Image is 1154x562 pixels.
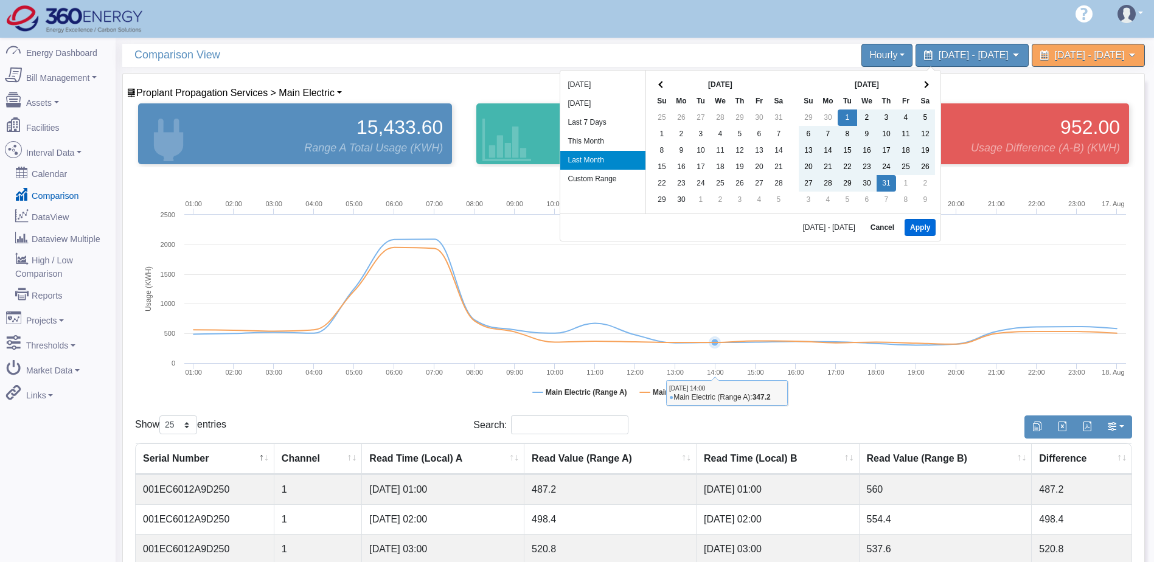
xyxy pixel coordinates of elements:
[916,93,935,109] th: Sa
[1068,369,1085,376] text: 23:00
[691,109,711,126] td: 27
[546,388,627,397] tspan: Main Electric (Range A)
[134,44,471,66] span: Comparison View
[672,77,769,93] th: [DATE]
[1074,415,1100,439] button: Generate PDF
[838,159,857,175] td: 22
[560,75,645,94] li: [DATE]
[730,159,749,175] td: 19
[560,132,645,151] li: This Month
[818,126,838,142] td: 7
[730,192,749,208] td: 3
[988,369,1005,376] text: 21:00
[560,94,645,113] li: [DATE]
[362,504,524,534] td: [DATE] 02:00
[652,126,672,142] td: 1
[818,77,916,93] th: [DATE]
[916,159,935,175] td: 26
[1055,50,1125,60] span: [DATE] - [DATE]
[560,151,645,170] li: Last Month
[860,474,1032,504] td: 560
[586,369,603,376] text: 11:00
[265,369,282,376] text: 03:00
[1049,415,1075,439] button: Export to Excel
[916,175,935,192] td: 2
[356,113,443,142] span: 15,433.60
[185,200,202,207] text: 01:00
[546,200,563,207] text: 10:00
[1032,504,1131,534] td: 498.4
[799,159,818,175] td: 20
[707,369,724,376] text: 14:00
[877,93,896,109] th: Th
[672,192,691,208] td: 30
[225,369,242,376] text: 02:00
[838,93,857,109] th: Tu
[652,93,672,109] th: Su
[627,369,644,376] text: 12:00
[877,126,896,142] td: 10
[127,88,342,98] a: Proplant Propagation Services > Main Electric
[857,142,877,159] td: 16
[860,504,1032,534] td: 554.4
[1028,369,1045,376] text: 22:00
[691,192,711,208] td: 1
[691,93,711,109] th: Tu
[971,140,1120,156] span: Usage Difference (A-B) (KWH)
[799,192,818,208] td: 3
[948,200,965,207] text: 20:00
[838,192,857,208] td: 5
[711,126,730,142] td: 4
[857,175,877,192] td: 30
[730,142,749,159] td: 12
[135,415,226,434] label: Show entries
[652,159,672,175] td: 15
[265,200,282,207] text: 03:00
[857,93,877,109] th: We
[473,415,628,434] label: Search:
[346,200,363,207] text: 05:00
[769,109,788,126] td: 31
[691,126,711,142] td: 3
[877,109,896,126] td: 3
[1102,200,1124,207] tspan: 17. Aug
[916,142,935,159] td: 19
[697,504,860,534] td: [DATE] 02:00
[672,175,691,192] td: 23
[672,142,691,159] td: 9
[691,159,711,175] td: 17
[749,175,769,192] td: 27
[1032,443,1131,474] th: Difference : activate to sort column ascending
[916,192,935,208] td: 9
[524,474,697,504] td: 487.2
[164,330,175,337] text: 500
[877,192,896,208] td: 7
[749,126,769,142] td: 6
[511,415,628,434] input: Search:
[172,359,175,367] text: 0
[916,109,935,126] td: 5
[749,109,769,126] td: 30
[506,369,523,376] text: 09:00
[144,266,153,311] tspan: Usage (KWH)
[838,126,857,142] td: 8
[161,300,175,307] text: 1000
[877,159,896,175] td: 24
[711,192,730,208] td: 2
[652,109,672,126] td: 25
[896,93,916,109] th: Fr
[1102,369,1124,376] tspan: 18. Aug
[711,93,730,109] th: We
[691,142,711,159] td: 10
[274,474,362,504] td: 1
[185,369,202,376] text: 01:00
[161,241,175,248] text: 2000
[426,200,443,207] text: 07:00
[426,369,443,376] text: 07:00
[857,109,877,126] td: 2
[1028,200,1045,207] text: 22:00
[466,200,483,207] text: 08:00
[769,192,788,208] td: 5
[877,142,896,159] td: 17
[1068,200,1085,207] text: 23:00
